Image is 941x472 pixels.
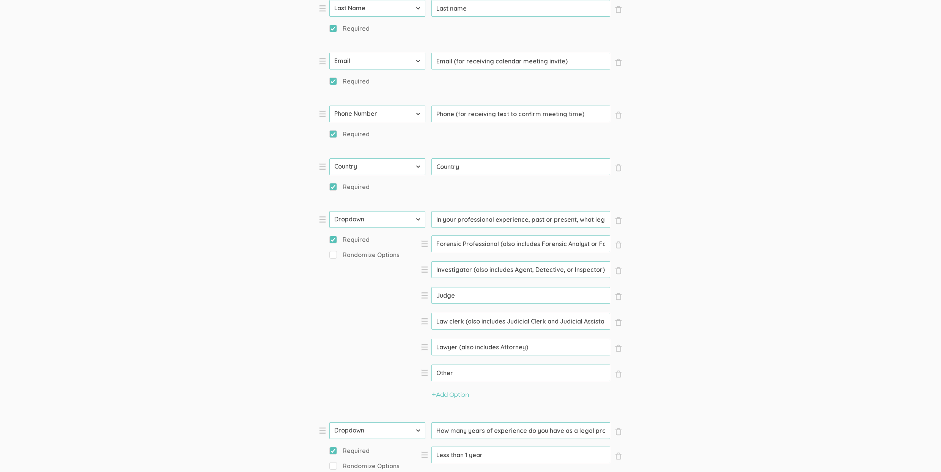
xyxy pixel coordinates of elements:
span: × [615,6,622,13]
span: × [615,428,622,436]
input: Type question here... [431,211,610,228]
input: Type question here... [431,53,610,69]
input: Type option here... [431,365,610,381]
span: × [615,241,622,249]
span: × [615,267,622,275]
span: × [615,452,622,460]
span: Randomize Options [329,251,400,259]
span: × [615,111,622,119]
span: Required [329,24,370,33]
span: Required [329,235,370,244]
span: × [615,58,622,66]
input: Type option here... [431,447,610,463]
input: Type option here... [431,235,610,252]
span: Required [329,77,370,86]
span: × [615,319,622,326]
input: Type question here... [431,158,610,175]
span: Required [329,130,370,139]
input: Type option here... [431,339,610,355]
span: × [615,344,622,352]
span: Required [329,447,370,455]
input: Type option here... [431,287,610,304]
span: × [615,217,622,224]
input: Type question here... [431,106,610,122]
input: Type question here... [431,422,610,439]
span: × [615,370,622,378]
span: × [615,164,622,172]
input: Type option here... [431,313,610,330]
span: × [615,293,622,300]
iframe: Chat Widget [903,436,941,472]
span: Randomize Options [329,462,400,470]
button: Add Option [432,391,469,399]
span: Required [329,183,370,191]
input: Type option here... [431,261,610,278]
